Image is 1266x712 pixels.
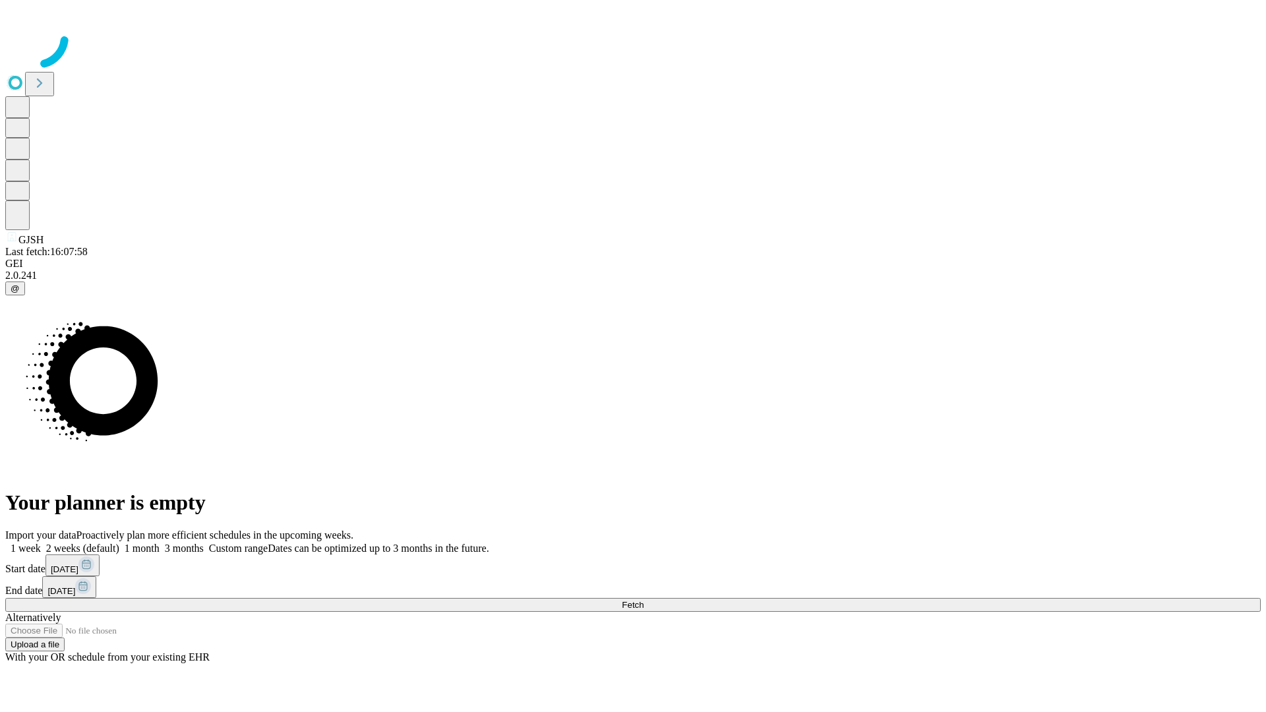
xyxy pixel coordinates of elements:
[5,258,1261,270] div: GEI
[5,246,88,257] span: Last fetch: 16:07:58
[42,576,96,598] button: [DATE]
[18,234,44,245] span: GJSH
[125,543,160,554] span: 1 month
[5,612,61,623] span: Alternatively
[5,651,210,663] span: With your OR schedule from your existing EHR
[622,600,644,610] span: Fetch
[165,543,204,554] span: 3 months
[45,554,100,576] button: [DATE]
[5,270,1261,282] div: 2.0.241
[5,598,1261,612] button: Fetch
[5,490,1261,515] h1: Your planner is empty
[5,282,25,295] button: @
[5,638,65,651] button: Upload a file
[51,564,78,574] span: [DATE]
[76,529,353,541] span: Proactively plan more efficient schedules in the upcoming weeks.
[47,586,75,596] span: [DATE]
[5,529,76,541] span: Import your data
[11,283,20,293] span: @
[268,543,489,554] span: Dates can be optimized up to 3 months in the future.
[5,576,1261,598] div: End date
[5,554,1261,576] div: Start date
[46,543,119,554] span: 2 weeks (default)
[209,543,268,554] span: Custom range
[11,543,41,554] span: 1 week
